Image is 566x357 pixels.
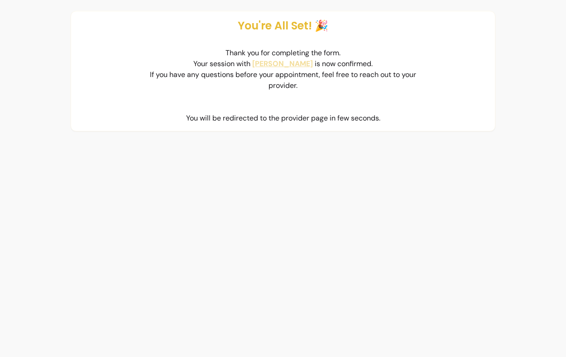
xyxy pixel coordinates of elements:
p: You're All Set! 🎉 [238,19,328,33]
p: Thank you for completing the form. [147,48,419,58]
p: If you have any questions before your appointment, feel free to reach out to your provider. [147,69,419,91]
a: [PERSON_NAME] [252,58,313,69]
p: Your session with is now confirmed. [147,58,419,69]
p: You will be redirected to the provider page in few seconds. [186,113,380,124]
